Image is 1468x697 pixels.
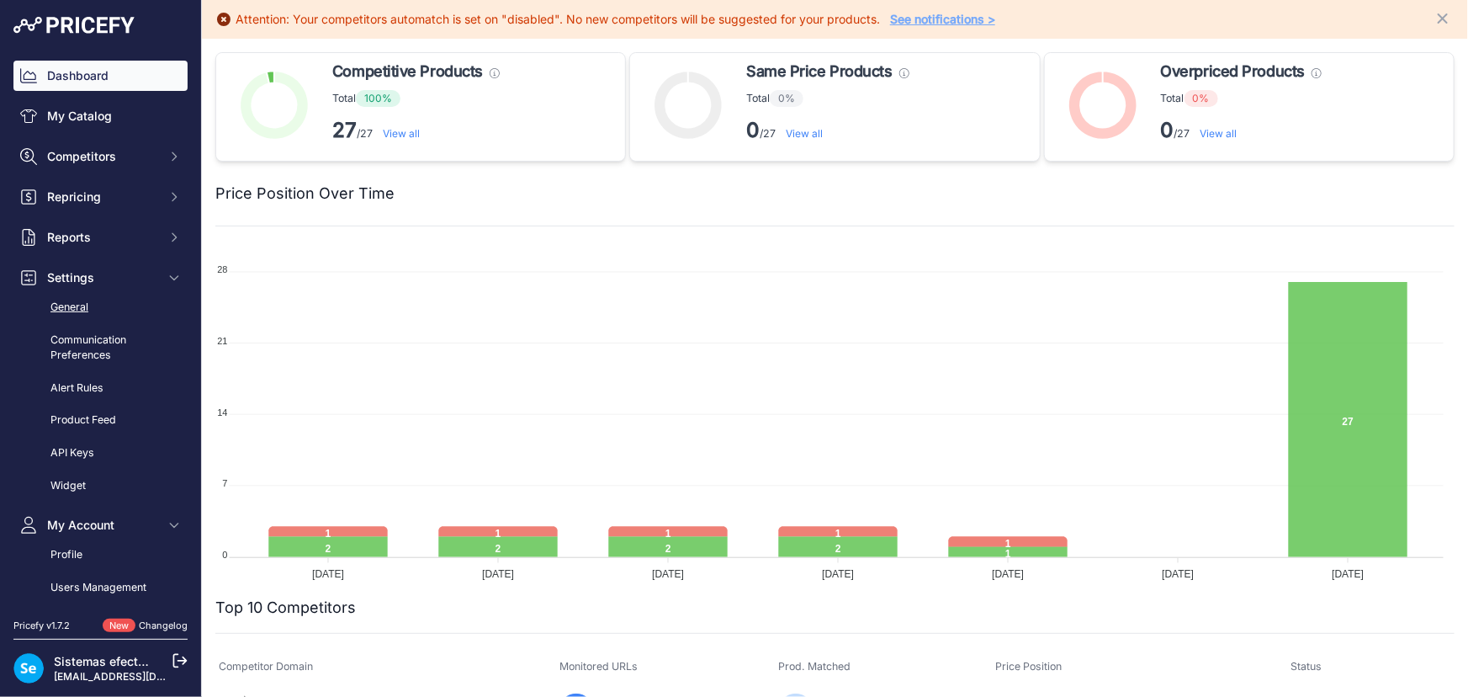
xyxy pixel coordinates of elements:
[47,517,157,534] span: My Account
[786,127,823,140] a: View all
[13,510,188,540] button: My Account
[215,596,356,620] h2: Top 10 Competitors
[779,660,851,673] span: Prod. Matched
[139,620,188,631] a: Changelog
[1161,60,1305,83] span: Overpriced Products
[13,439,188,468] a: API Keys
[13,406,188,435] a: Product Feed
[482,568,514,580] tspan: [DATE]
[13,17,135,34] img: Pricefy Logo
[13,61,188,91] a: Dashboard
[13,619,70,633] div: Pricefy v1.7.2
[1200,127,1237,140] a: View all
[222,550,227,560] tspan: 0
[1434,7,1455,27] button: Close
[332,90,500,107] p: Total
[312,568,344,580] tspan: [DATE]
[236,11,880,28] div: Attention: Your competitors automatch is set on "disabled". No new competitors will be suggested ...
[217,407,227,417] tspan: 14
[332,117,500,144] p: /27
[770,90,803,107] span: 0%
[13,573,188,603] a: Users Management
[822,568,854,580] tspan: [DATE]
[746,90,909,107] p: Total
[217,264,227,274] tspan: 28
[47,189,157,205] span: Repricing
[1333,568,1365,580] tspan: [DATE]
[13,141,188,172] button: Competitors
[1161,117,1322,144] p: /27
[746,118,760,142] strong: 0
[13,605,188,635] a: Notifications
[219,660,313,673] span: Competitor Domain
[13,471,188,501] a: Widget
[652,568,684,580] tspan: [DATE]
[13,293,188,322] a: General
[746,117,909,144] p: /27
[217,336,227,346] tspan: 21
[13,326,188,370] a: Communication Preferences
[47,148,157,165] span: Competitors
[992,568,1024,580] tspan: [DATE]
[890,12,995,26] a: See notifications >
[559,660,638,673] span: Monitored URLs
[356,90,400,107] span: 100%
[1161,90,1322,107] p: Total
[1161,118,1174,142] strong: 0
[13,222,188,253] button: Reports
[332,118,357,142] strong: 27
[13,182,188,212] button: Repricing
[383,127,420,140] a: View all
[47,269,157,286] span: Settings
[47,229,157,246] span: Reports
[996,660,1063,673] span: Price Position
[103,619,135,633] span: New
[746,60,892,83] span: Same Price Products
[13,263,188,293] button: Settings
[13,374,188,403] a: Alert Rules
[222,478,227,488] tspan: 7
[13,540,188,570] a: Profile
[1290,660,1322,673] span: Status
[54,654,167,668] a: Sistemas efectoLED
[1184,90,1218,107] span: 0%
[215,182,395,205] h2: Price Position Over Time
[13,101,188,131] a: My Catalog
[1162,568,1194,580] tspan: [DATE]
[332,60,483,83] span: Competitive Products
[54,670,230,683] a: [EMAIL_ADDRESS][DOMAIN_NAME]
